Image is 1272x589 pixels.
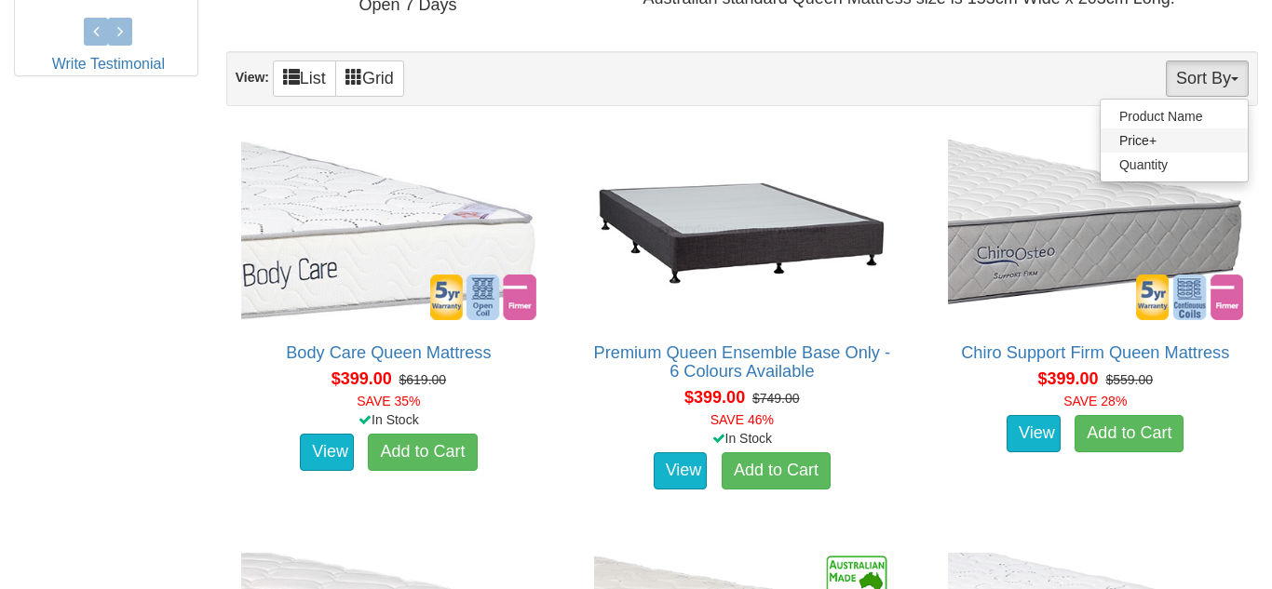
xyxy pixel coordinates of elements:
[752,391,800,406] del: $749.00
[237,135,541,325] img: Body Care Queen Mattress
[589,135,894,325] img: Premium Queen Ensemble Base Only - 6 Colours Available
[1038,369,1099,388] span: $399.00
[332,369,392,388] span: $399.00
[1166,60,1249,97] button: Sort By
[357,394,420,408] font: SAVE 35%
[335,60,404,97] a: Grid
[399,372,447,387] del: $619.00
[654,452,708,489] a: View
[286,343,491,362] a: Body Care Queen Mattress
[1075,415,1184,452] a: Add to Cart
[575,429,908,448] div: In Stock
[684,388,745,407] span: $399.00
[943,135,1248,325] img: Chiro Support Firm Queen Mattress
[1105,372,1153,387] del: $559.00
[1063,394,1127,408] font: SAVE 28%
[1101,128,1248,153] a: Price+
[368,434,477,471] a: Add to Cart
[223,410,555,429] div: In Stock
[594,343,890,381] a: Premium Queen Ensemble Base Only - 6 Colours Available
[52,56,165,72] a: Write Testimonial
[1007,415,1061,452] a: View
[300,434,354,471] a: View
[710,412,774,427] font: SAVE 46%
[961,343,1229,362] a: Chiro Support Firm Queen Mattress
[273,60,336,97] a: List
[1101,153,1248,177] a: Quantity
[722,452,831,489] a: Add to Cart
[236,70,269,85] strong: View:
[1101,104,1248,128] a: Product Name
